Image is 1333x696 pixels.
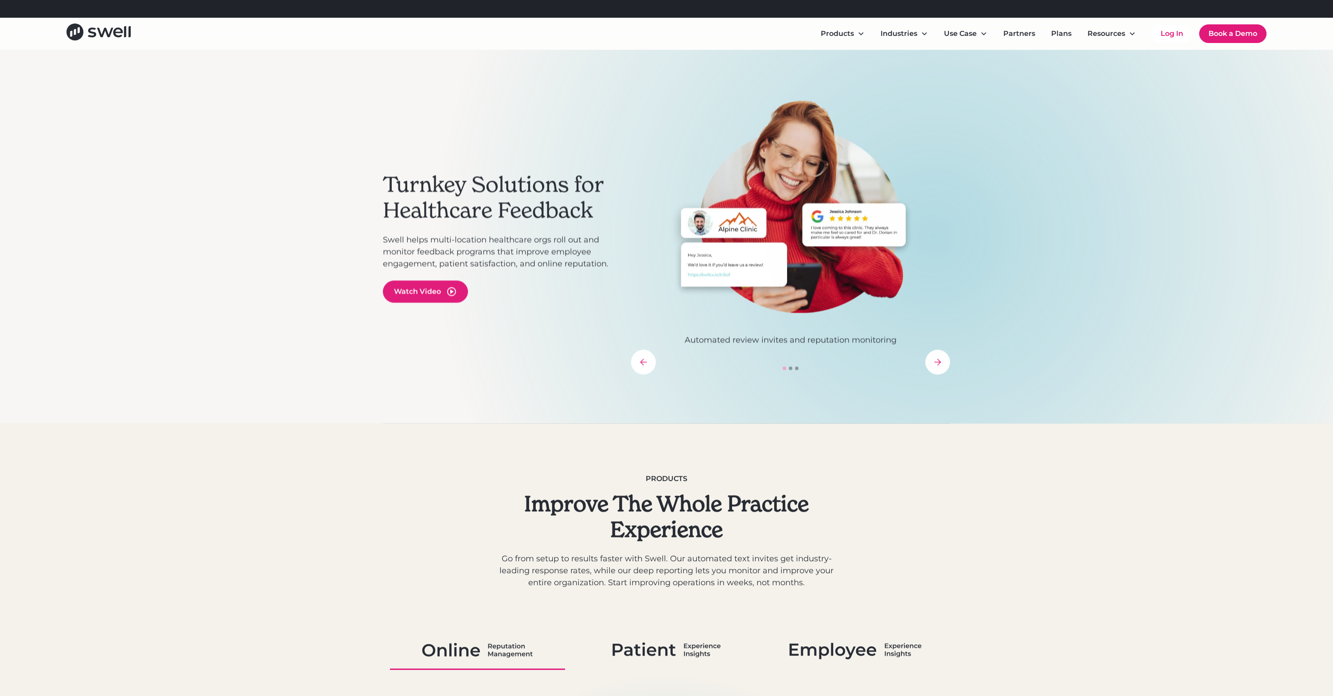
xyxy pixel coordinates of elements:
a: Book a Demo [1199,24,1267,43]
div: previous slide [631,350,656,375]
div: Show slide 2 of 3 [789,367,792,370]
div: Products [814,25,872,43]
div: Products [821,28,854,39]
div: Use Case [937,25,994,43]
div: Resources [1087,28,1125,39]
div: 1 of 3 [631,100,950,346]
h2: Improve The Whole Practice Experience [496,491,837,542]
div: next slide [925,350,950,375]
a: Log In [1152,25,1192,43]
div: Watch Video [394,286,441,297]
p: Go from setup to results faster with Swell. Our automated text invites get industry-leading respo... [496,553,837,589]
h2: Turnkey Solutions for Healthcare Feedback [383,172,622,223]
a: open lightbox [383,280,468,302]
div: Use Case [944,28,977,39]
div: Industries [881,28,917,39]
div: Industries [873,25,935,43]
a: Plans [1044,25,1079,43]
p: Swell helps multi-location healthcare orgs roll out and monitor feedback programs that improve em... [383,234,622,270]
div: Products [496,473,837,484]
div: Show slide 1 of 3 [783,367,786,370]
a: Partners [996,25,1042,43]
div: carousel [631,100,950,375]
div: Resources [1080,25,1143,43]
p: Automated review invites and reputation monitoring [631,334,950,346]
div: Show slide 3 of 3 [795,367,799,370]
a: home [66,23,131,43]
